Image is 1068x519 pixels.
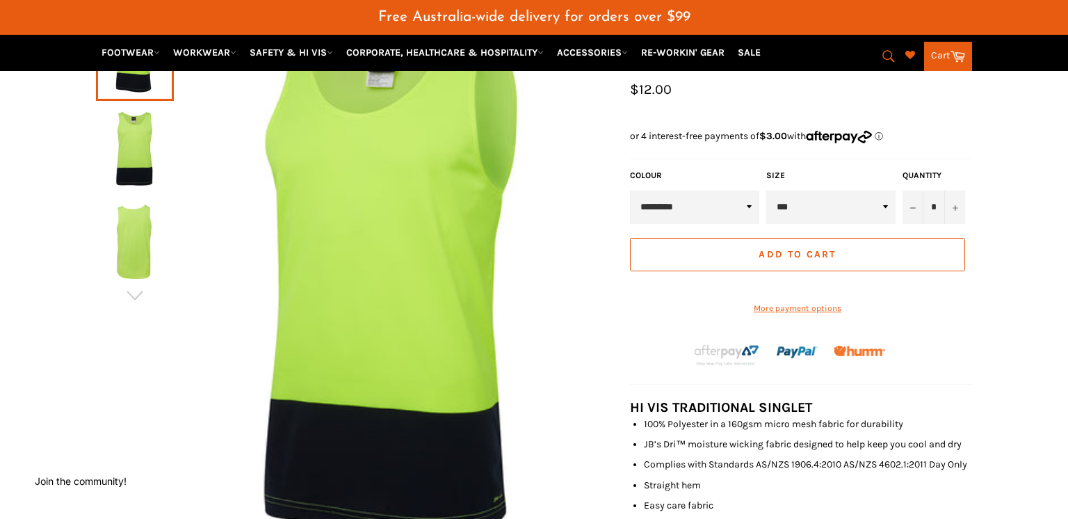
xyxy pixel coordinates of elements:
[759,248,836,260] span: Add to Cart
[732,40,766,65] a: SALE
[551,40,633,65] a: ACCESSORIES
[644,479,972,492] li: Straight hem
[834,346,885,356] img: Humm_core_logo_RGB-01_300x60px_small_195d8312-4386-4de7-b182-0ef9b6303a37.png
[244,40,339,65] a: SAFETY & HI VIS
[924,42,972,71] a: Cart
[944,191,965,224] button: Increase item quantity by one
[630,399,812,415] strong: HI VIS TRADITIONAL SINGLET
[341,40,549,65] a: CORPORATE, HEALTHCARE & HOSPITALITY
[630,238,965,271] button: Add to Cart
[903,191,923,224] button: Reduce item quantity by one
[630,303,965,314] a: More payment options
[903,170,965,182] label: Quantity
[644,458,972,471] li: Complies with Standards AS/NZS 1906.4:2010 AS/NZS 4602.1:2011 Day Only
[35,475,127,487] button: Join the community!
[630,81,672,97] span: $12.00
[168,40,242,65] a: WORKWEAR
[644,417,972,431] li: 100% Polyester in a 160gsm micro mesh fabric for durability
[644,499,972,512] li: Easy care fabric
[630,170,759,182] label: COLOUR
[103,204,167,280] img: Workin Gear - JB'S 6HTS Hi Vis Traditional Singlet
[378,10,690,24] span: Free Australia-wide delivery for orders over $99
[103,111,167,187] img: Workin Gear - JB'S 6HTS Hi Vis Traditional Singlet
[693,343,761,367] img: Afterpay-Logo-on-dark-bg_large.png
[766,170,896,182] label: Size
[636,40,730,65] a: RE-WORKIN' GEAR
[96,40,165,65] a: FOOTWEAR
[644,438,972,451] li: JB’s Dri™ moisture wicking fabric designed to help keep you cool and dry
[777,332,818,373] img: paypal.png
